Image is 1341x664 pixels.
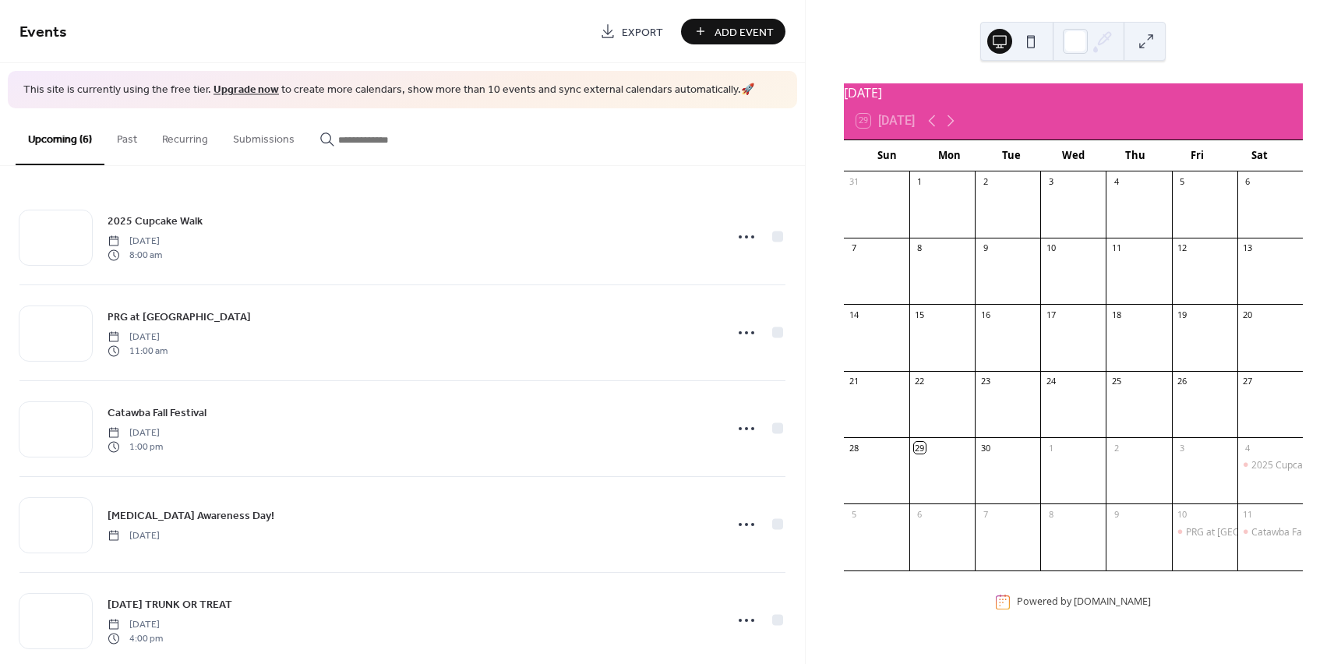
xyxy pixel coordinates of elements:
div: 6 [914,508,926,520]
div: Mon [918,140,980,171]
div: PRG at [GEOGRAPHIC_DATA] [1186,525,1310,539]
div: 7 [849,242,860,254]
div: 6 [1242,176,1254,188]
div: Catawba Fall Festival [1237,525,1303,539]
div: 12 [1177,242,1188,254]
div: 24 [1045,376,1057,387]
span: [DATE] [108,617,163,631]
button: Past [104,108,150,164]
div: 17 [1045,309,1057,320]
div: 31 [849,176,860,188]
div: 9 [979,242,991,254]
div: 20 [1242,309,1254,320]
button: Recurring [150,108,221,164]
div: [DATE] [844,83,1303,102]
div: 10 [1177,508,1188,520]
div: 15 [914,309,926,320]
div: Sun [856,140,919,171]
div: Wed [1042,140,1104,171]
a: Upgrade now [214,79,279,101]
div: PRG at Chicos South Park [1172,525,1237,539]
button: Upcoming (6) [16,108,104,165]
span: [DATE] [108,528,160,542]
div: 11 [1110,242,1122,254]
div: 1 [1045,442,1057,454]
span: 1:00 pm [108,440,163,454]
div: Fri [1166,140,1229,171]
span: Export [622,24,663,41]
span: Add Event [715,24,774,41]
div: 3 [1045,176,1057,188]
div: 8 [1045,508,1057,520]
div: 19 [1177,309,1188,320]
a: 2025 Cupcake Walk [108,212,203,230]
div: Sat [1228,140,1290,171]
div: 16 [979,309,991,320]
span: 11:00 am [108,344,168,358]
div: 3 [1177,442,1188,454]
div: 5 [1177,176,1188,188]
div: 5 [849,508,860,520]
div: 26 [1177,376,1188,387]
a: [DOMAIN_NAME] [1074,595,1151,609]
div: 23 [979,376,991,387]
div: 2 [979,176,991,188]
span: [DATE] TRUNK OR TREAT [108,596,232,613]
div: 30 [979,442,991,454]
div: 10 [1045,242,1057,254]
div: 14 [849,309,860,320]
span: [DATE] [108,426,163,440]
div: 25 [1110,376,1122,387]
span: 4:00 pm [108,632,163,646]
div: 2 [1110,442,1122,454]
div: 2025 Cupcake Walk [1237,458,1303,472]
a: [MEDICAL_DATA] Awareness Day! [108,507,274,524]
a: Export [588,19,675,44]
div: 28 [849,442,860,454]
button: Add Event [681,19,785,44]
a: [DATE] TRUNK OR TREAT [108,595,232,613]
span: This site is currently using the free tier. to create more calendars, show more than 10 events an... [23,83,754,98]
span: 8:00 am [108,249,162,263]
div: 13 [1242,242,1254,254]
div: 1 [914,176,926,188]
div: Thu [1104,140,1166,171]
div: 11 [1242,508,1254,520]
div: 29 [914,442,926,454]
button: Submissions [221,108,307,164]
span: [DATE] [108,234,162,248]
span: 2025 Cupcake Walk [108,213,203,229]
div: 9 [1110,508,1122,520]
div: Tue [980,140,1043,171]
div: 2025 Cupcake Walk [1251,458,1336,472]
div: 18 [1110,309,1122,320]
a: PRG at [GEOGRAPHIC_DATA] [108,308,251,326]
div: 21 [849,376,860,387]
span: PRG at [GEOGRAPHIC_DATA] [108,309,251,325]
div: 22 [914,376,926,387]
span: Events [19,17,67,48]
a: Catawba Fall Festival [108,404,206,422]
div: 4 [1110,176,1122,188]
span: [DATE] [108,330,168,344]
div: 8 [914,242,926,254]
div: Powered by [1017,595,1151,609]
div: 27 [1242,376,1254,387]
div: 7 [979,508,991,520]
div: 4 [1242,442,1254,454]
span: [MEDICAL_DATA] Awareness Day! [108,507,274,524]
